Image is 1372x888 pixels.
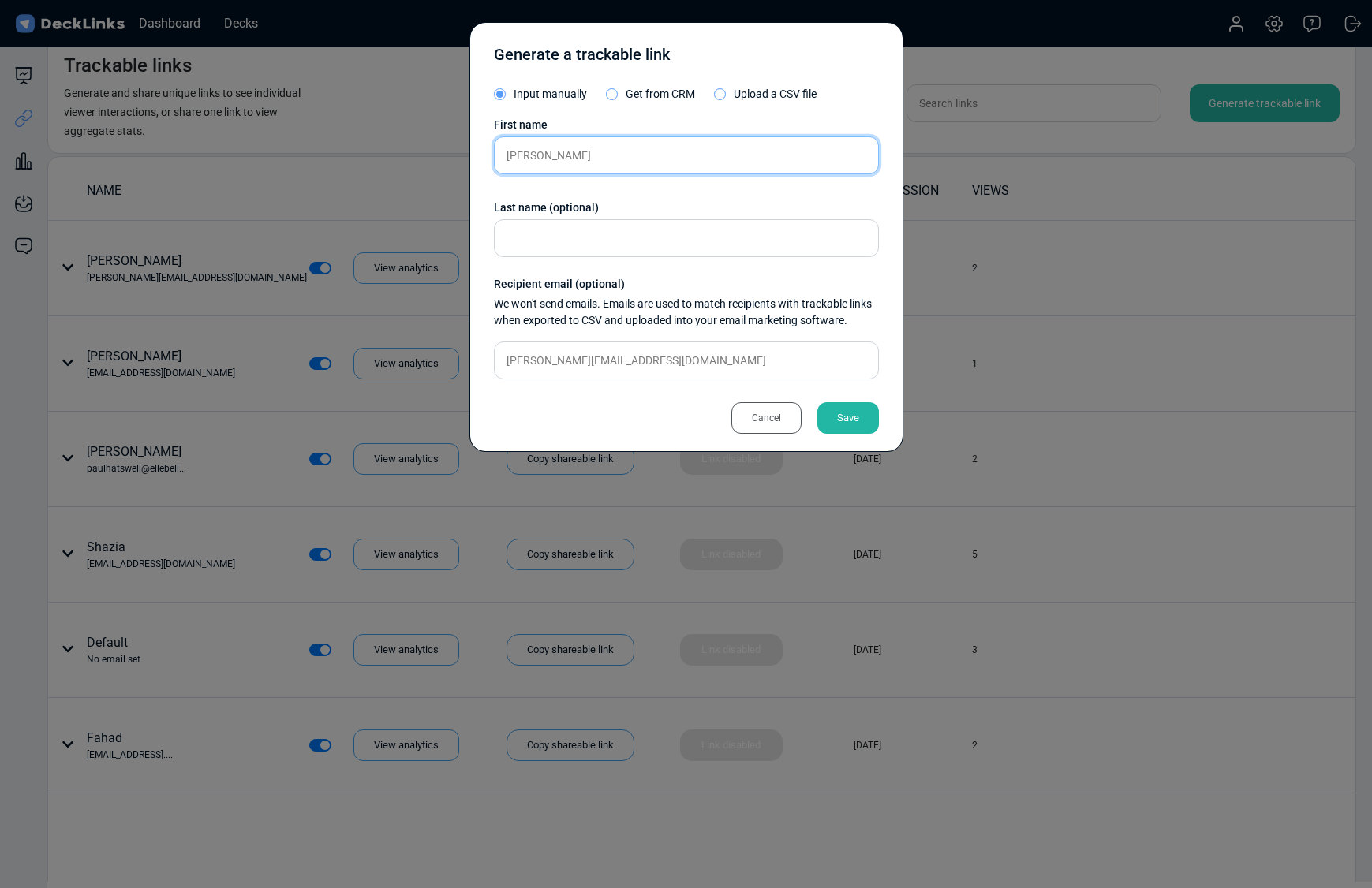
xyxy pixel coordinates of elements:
[494,296,879,329] div: We won't send emails. Emails are used to match recipients with trackable links when exported to C...
[494,43,670,74] div: Generate a trackable link
[494,276,879,293] div: Recipient email (optional)
[494,200,879,216] div: Last name (optional)
[514,88,587,100] span: Input manually
[626,88,695,100] span: Get from CRM
[731,402,802,434] div: Cancel
[494,117,879,133] div: First name
[817,402,879,434] div: Save
[494,341,879,379] input: email@domain.com
[734,88,817,100] span: Upload a CSV file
